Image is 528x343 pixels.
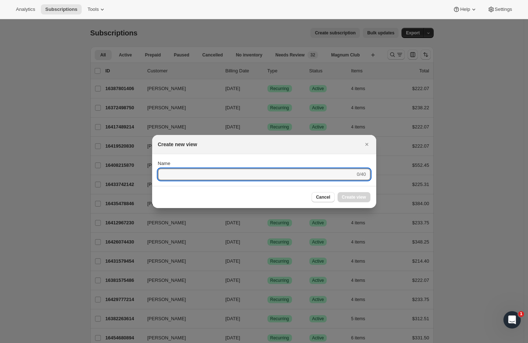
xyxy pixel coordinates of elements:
[518,311,524,317] span: 1
[16,7,35,12] span: Analytics
[448,4,481,14] button: Help
[495,7,512,12] span: Settings
[362,139,372,149] button: Close
[316,194,330,200] span: Cancel
[41,4,82,14] button: Subscriptions
[312,192,334,202] button: Cancel
[483,4,516,14] button: Settings
[158,141,197,148] h2: Create new view
[12,4,39,14] button: Analytics
[45,7,77,12] span: Subscriptions
[158,161,171,166] span: Name
[83,4,110,14] button: Tools
[503,311,521,329] iframe: Intercom live chat
[460,7,470,12] span: Help
[87,7,99,12] span: Tools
